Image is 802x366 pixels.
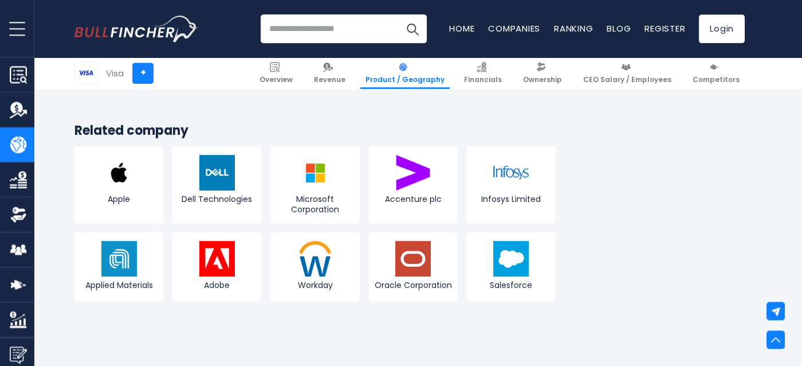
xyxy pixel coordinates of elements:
a: Product / Geography [360,57,450,89]
span: Workday [273,280,356,290]
img: CRM logo [493,241,529,277]
span: Overview [260,75,293,84]
span: Apple [77,194,160,204]
img: ADBE logo [199,241,235,277]
a: CEO Salary / Employees [578,57,677,89]
span: Ownership [523,75,562,84]
a: Go to homepage [74,15,198,42]
img: AMAT logo [101,241,137,277]
span: Dell Technologies [175,194,258,204]
a: Adobe [172,232,261,301]
div: Visa [106,67,124,80]
span: Adobe [175,280,258,290]
span: Oracle Corporation [372,280,455,290]
a: Register [644,22,685,34]
span: Competitors [693,75,740,84]
span: Accenture plc [372,194,455,204]
a: Accenture plc [369,146,458,223]
h3: Related company [74,123,556,139]
img: ACN logo [395,155,431,190]
a: Dell Technologies [172,146,261,223]
a: Overview [254,57,298,89]
img: V logo [75,62,97,84]
a: Blog [607,22,631,34]
a: Oracle Corporation [369,232,458,301]
img: WDAY logo [297,241,333,277]
img: ORCL logo [395,241,431,277]
img: AAPL logo [101,155,137,190]
a: + [132,63,154,84]
a: Companies [488,22,540,34]
a: Financials [459,57,507,89]
a: Competitors [687,57,745,89]
span: Product / Geography [365,75,445,84]
a: Login [699,14,745,43]
a: Home [449,22,474,34]
span: Financials [464,75,502,84]
span: Revenue [314,75,345,84]
img: MSFT logo [297,155,333,190]
a: Workday [270,232,359,301]
a: Revenue [309,57,351,89]
span: CEO Salary / Employees [583,75,671,84]
img: Ownership [10,206,27,223]
span: Microsoft Corporation [273,194,356,215]
span: Salesforce [470,280,553,290]
a: Ownership [518,57,567,89]
a: Salesforce [467,232,556,301]
button: Search [398,14,427,43]
img: INFY logo [493,155,529,190]
img: Bullfincher logo [74,15,198,42]
img: DELL logo [199,155,235,190]
a: Infosys Limited [467,146,556,223]
a: Apple [74,146,163,223]
a: Ranking [554,22,593,34]
a: Microsoft Corporation [270,146,359,223]
span: Infosys Limited [470,194,553,204]
a: Applied Materials [74,232,163,301]
span: Applied Materials [77,280,160,290]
